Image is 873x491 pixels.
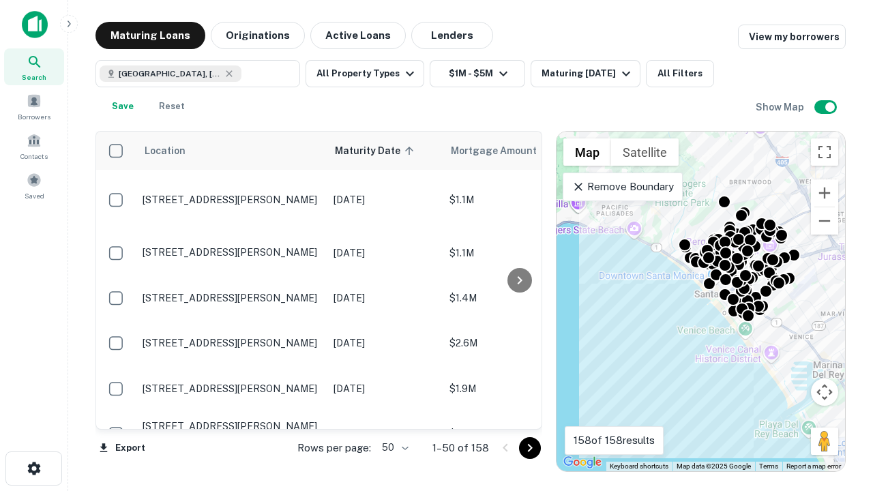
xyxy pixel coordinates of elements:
[4,88,64,125] a: Borrowers
[22,72,46,83] span: Search
[677,462,751,470] span: Map data ©2025 Google
[449,192,586,207] p: $1.1M
[560,453,605,471] img: Google
[610,462,668,471] button: Keyboard shortcuts
[759,462,778,470] a: Terms (opens in new tab)
[376,438,411,458] div: 50
[310,22,406,49] button: Active Loans
[334,336,436,351] p: [DATE]
[334,426,436,441] p: [DATE]
[449,336,586,351] p: $2.6M
[542,65,634,82] div: Maturing [DATE]
[327,132,443,170] th: Maturity Date
[335,143,418,159] span: Maturity Date
[449,245,586,261] p: $1.1M
[306,60,424,87] button: All Property Types
[574,432,655,449] p: 158 of 158 results
[443,132,593,170] th: Mortgage Amount
[25,190,44,201] span: Saved
[4,167,64,204] a: Saved
[95,438,149,458] button: Export
[150,93,194,120] button: Reset
[4,48,64,85] a: Search
[531,60,640,87] button: Maturing [DATE]
[18,111,50,122] span: Borrowers
[611,138,679,166] button: Show satellite imagery
[22,11,48,38] img: capitalize-icon.png
[334,291,436,306] p: [DATE]
[805,338,873,404] iframe: Chat Widget
[143,292,320,304] p: [STREET_ADDRESS][PERSON_NAME]
[432,440,489,456] p: 1–50 of 158
[451,143,554,159] span: Mortgage Amount
[143,420,320,432] p: [STREET_ADDRESS][PERSON_NAME]
[449,291,586,306] p: $1.4M
[334,192,436,207] p: [DATE]
[297,440,371,456] p: Rows per page:
[519,437,541,459] button: Go to next page
[811,179,838,207] button: Zoom in
[557,132,845,471] div: 0 0
[646,60,714,87] button: All Filters
[430,60,525,87] button: $1M - $5M
[144,143,186,159] span: Location
[334,381,436,396] p: [DATE]
[143,246,320,258] p: [STREET_ADDRESS][PERSON_NAME]
[811,428,838,455] button: Drag Pegman onto the map to open Street View
[101,93,145,120] button: Save your search to get updates of matches that match your search criteria.
[560,453,605,471] a: Open this area in Google Maps (opens a new window)
[756,100,806,115] h6: Show Map
[572,179,673,195] p: Remove Boundary
[811,207,838,235] button: Zoom out
[563,138,611,166] button: Show street map
[143,194,320,206] p: [STREET_ADDRESS][PERSON_NAME]
[211,22,305,49] button: Originations
[143,337,320,349] p: [STREET_ADDRESS][PERSON_NAME]
[119,68,221,80] span: [GEOGRAPHIC_DATA], [GEOGRAPHIC_DATA], [GEOGRAPHIC_DATA]
[20,151,48,162] span: Contacts
[143,383,320,395] p: [STREET_ADDRESS][PERSON_NAME]
[95,22,205,49] button: Maturing Loans
[449,426,586,441] p: $3.4M
[411,22,493,49] button: Lenders
[738,25,846,49] a: View my borrowers
[786,462,841,470] a: Report a map error
[449,381,586,396] p: $1.9M
[811,138,838,166] button: Toggle fullscreen view
[334,245,436,261] p: [DATE]
[136,132,327,170] th: Location
[4,128,64,164] a: Contacts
